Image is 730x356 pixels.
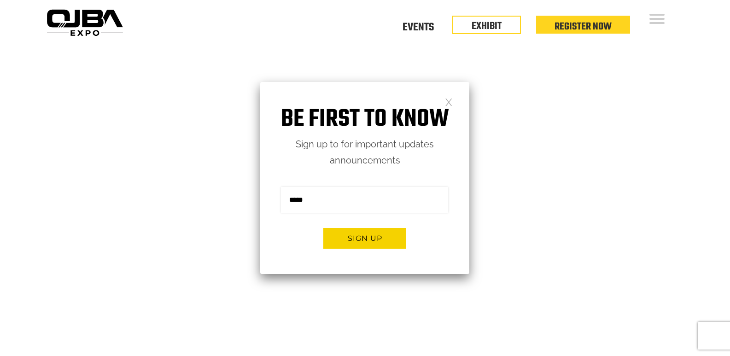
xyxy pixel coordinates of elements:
[472,18,502,34] a: EXHIBIT
[260,105,469,134] h1: Be first to know
[445,98,453,105] a: Close
[323,228,406,249] button: Sign up
[555,19,612,35] a: Register Now
[260,136,469,169] p: Sign up to for important updates announcements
